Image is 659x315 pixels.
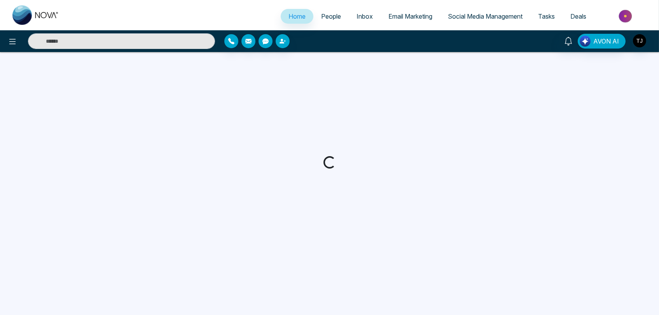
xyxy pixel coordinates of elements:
[349,9,381,24] a: Inbox
[530,9,563,24] a: Tasks
[388,12,432,20] span: Email Marketing
[381,9,440,24] a: Email Marketing
[563,9,594,24] a: Deals
[313,9,349,24] a: People
[578,34,626,49] button: AVON AI
[321,12,341,20] span: People
[633,34,646,47] img: User Avatar
[598,7,654,25] img: Market-place.gif
[357,12,373,20] span: Inbox
[580,36,591,47] img: Lead Flow
[440,9,530,24] a: Social Media Management
[448,12,523,20] span: Social Media Management
[281,9,313,24] a: Home
[570,12,586,20] span: Deals
[12,5,59,25] img: Nova CRM Logo
[288,12,306,20] span: Home
[593,37,619,46] span: AVON AI
[538,12,555,20] span: Tasks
